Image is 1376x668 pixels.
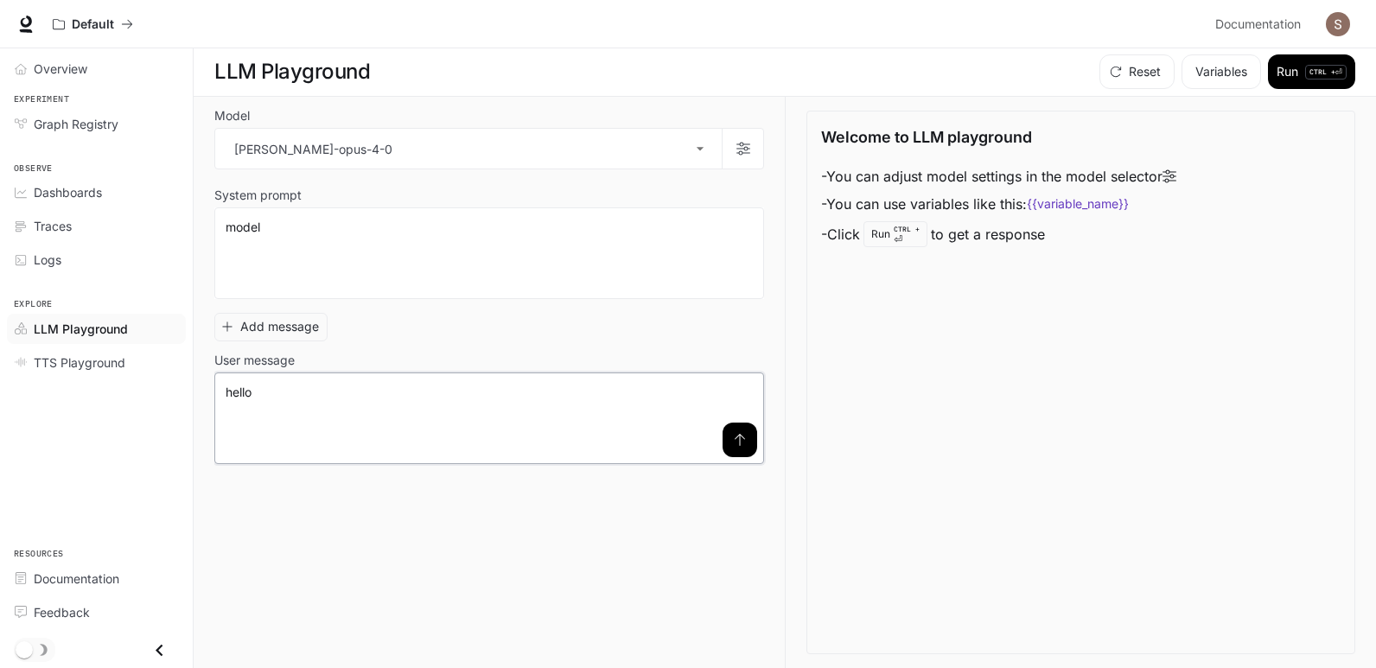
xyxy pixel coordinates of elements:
h1: LLM Playground [214,54,370,89]
span: Feedback [34,603,90,621]
button: Variables [1182,54,1261,89]
p: CTRL + [1309,67,1335,77]
p: ⏎ [1305,65,1347,80]
p: Welcome to LLM playground [821,125,1032,149]
p: CTRL + [894,224,920,234]
span: Graph Registry [34,115,118,133]
a: TTS Playground [7,347,186,378]
span: Documentation [34,569,119,588]
a: Overview [7,54,186,84]
span: Traces [34,217,72,235]
button: Close drawer [140,633,179,668]
a: Documentation [1208,7,1314,41]
li: - You can use variables like this: [821,190,1176,218]
a: LLM Playground [7,314,186,344]
span: Dark mode toggle [16,639,33,658]
span: Dashboards [34,183,102,201]
li: - Click to get a response [821,218,1176,251]
li: - You can adjust model settings in the model selector [821,162,1176,190]
span: Logs [34,251,61,269]
button: All workspaces [45,7,141,41]
code: {{variable_name}} [1027,195,1129,213]
button: RunCTRL +⏎ [1268,54,1355,89]
span: TTS Playground [34,353,125,372]
div: Run [863,221,927,247]
a: Feedback [7,597,186,627]
p: Model [214,110,250,122]
a: Dashboards [7,177,186,207]
span: LLM Playground [34,320,128,338]
a: Logs [7,245,186,275]
img: User avatar [1326,12,1350,36]
span: Documentation [1215,14,1301,35]
a: Documentation [7,563,186,594]
p: User message [214,354,295,366]
a: Graph Registry [7,109,186,139]
button: Reset [1099,54,1175,89]
a: Traces [7,211,186,241]
p: [PERSON_NAME]-opus-4-0 [234,140,392,158]
p: Default [72,17,114,32]
span: Overview [34,60,87,78]
button: Add message [214,313,328,341]
div: [PERSON_NAME]-opus-4-0 [215,129,722,169]
p: ⏎ [894,224,920,245]
button: User avatar [1321,7,1355,41]
p: System prompt [214,189,302,201]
